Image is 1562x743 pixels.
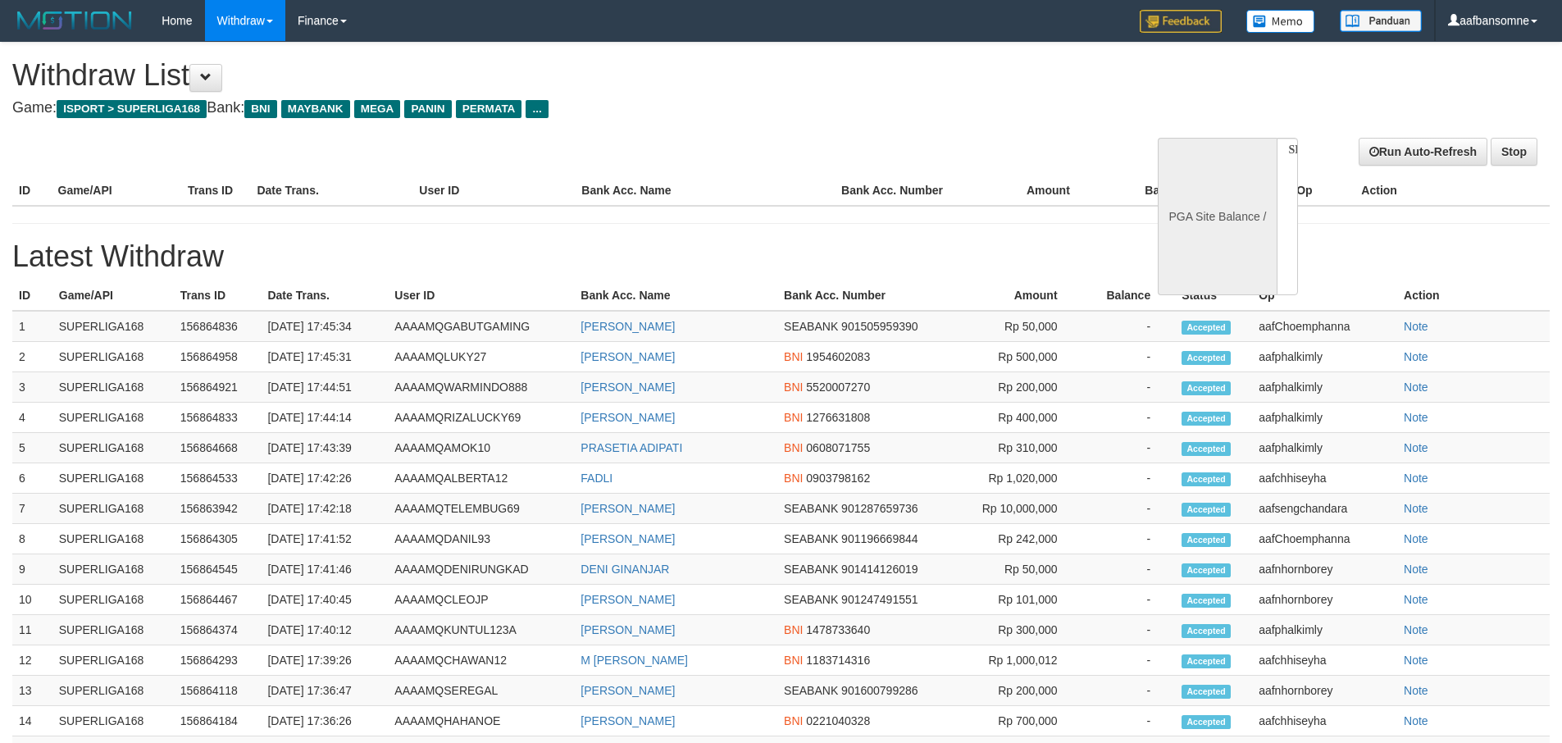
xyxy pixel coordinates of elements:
[1182,442,1231,456] span: Accepted
[1359,138,1487,166] a: Run Auto-Refresh
[972,676,1082,706] td: Rp 200,000
[835,175,964,206] th: Bank Acc. Number
[52,311,174,342] td: SUPERLIGA168
[174,342,262,372] td: 156864958
[972,403,1082,433] td: Rp 400,000
[581,593,675,606] a: [PERSON_NAME]
[12,311,52,342] td: 1
[972,554,1082,585] td: Rp 50,000
[52,615,174,645] td: SUPERLIGA168
[972,706,1082,736] td: Rp 700,000
[784,350,803,363] span: BNI
[1404,593,1428,606] a: Note
[388,554,574,585] td: AAAAMQDENIRUNGKAD
[12,585,52,615] td: 10
[261,645,388,676] td: [DATE] 17:39:26
[52,585,174,615] td: SUPERLIGA168
[972,615,1082,645] td: Rp 300,000
[581,350,675,363] a: [PERSON_NAME]
[261,676,388,706] td: [DATE] 17:36:47
[1082,280,1176,311] th: Balance
[575,175,835,206] th: Bank Acc. Name
[52,403,174,433] td: SUPERLIGA168
[1404,350,1428,363] a: Note
[581,563,669,576] a: DENI GINANJAR
[784,441,803,454] span: BNI
[1404,381,1428,394] a: Note
[806,441,870,454] span: 0608071755
[388,311,574,342] td: AAAAMQGABUTGAMING
[250,175,412,206] th: Date Trans.
[1082,372,1176,403] td: -
[261,615,388,645] td: [DATE] 17:40:12
[1404,411,1428,424] a: Note
[784,593,838,606] span: SEABANK
[972,342,1082,372] td: Rp 500,000
[174,372,262,403] td: 156864921
[1082,554,1176,585] td: -
[12,175,52,206] th: ID
[784,381,803,394] span: BNI
[1182,533,1231,547] span: Accepted
[12,645,52,676] td: 12
[1404,472,1428,485] a: Note
[174,706,262,736] td: 156864184
[388,676,574,706] td: AAAAMQSEREGAL
[261,585,388,615] td: [DATE] 17:40:45
[1340,10,1422,32] img: panduan.png
[972,463,1082,494] td: Rp 1,020,000
[12,372,52,403] td: 3
[174,494,262,524] td: 156863942
[1082,585,1176,615] td: -
[784,472,803,485] span: BNI
[12,433,52,463] td: 5
[52,342,174,372] td: SUPERLIGA168
[841,593,918,606] span: 901247491551
[784,684,838,697] span: SEABANK
[1404,623,1428,636] a: Note
[1182,381,1231,395] span: Accepted
[174,280,262,311] th: Trans ID
[1252,524,1397,554] td: aafChoemphanna
[1182,654,1231,668] span: Accepted
[1404,532,1428,545] a: Note
[52,524,174,554] td: SUPERLIGA168
[261,494,388,524] td: [DATE] 17:42:18
[1404,502,1428,515] a: Note
[174,311,262,342] td: 156864836
[784,623,803,636] span: BNI
[52,554,174,585] td: SUPERLIGA168
[1290,175,1355,206] th: Op
[174,403,262,433] td: 156864833
[1252,433,1397,463] td: aafphalkimly
[1082,706,1176,736] td: -
[1082,494,1176,524] td: -
[1252,342,1397,372] td: aafphalkimly
[1182,321,1231,335] span: Accepted
[1355,175,1550,206] th: Action
[1252,554,1397,585] td: aafnhornborey
[261,433,388,463] td: [DATE] 17:43:39
[52,372,174,403] td: SUPERLIGA168
[1246,10,1315,33] img: Button%20Memo.svg
[1404,563,1428,576] a: Note
[1082,311,1176,342] td: -
[12,615,52,645] td: 11
[388,524,574,554] td: AAAAMQDANIL93
[841,684,918,697] span: 901600799286
[354,100,401,118] span: MEGA
[581,532,675,545] a: [PERSON_NAME]
[1491,138,1537,166] a: Stop
[1252,615,1397,645] td: aafphalkimly
[806,350,870,363] span: 1954602083
[581,714,675,727] a: [PERSON_NAME]
[1095,175,1214,206] th: Balance
[1182,563,1231,577] span: Accepted
[1252,676,1397,706] td: aafnhornborey
[12,463,52,494] td: 6
[1182,503,1231,517] span: Accepted
[777,280,972,311] th: Bank Acc. Number
[784,654,803,667] span: BNI
[1397,280,1550,311] th: Action
[1182,624,1231,638] span: Accepted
